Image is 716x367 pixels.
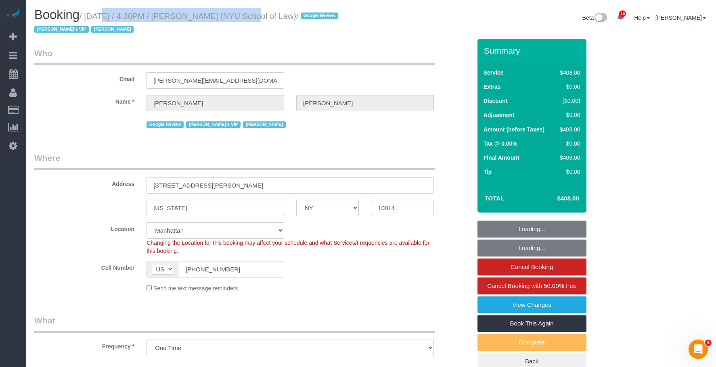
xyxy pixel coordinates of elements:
[28,340,140,350] label: Frequency *
[243,121,285,128] span: [PERSON_NAME]
[484,97,508,105] label: Discount
[186,121,241,128] span: [PERSON_NAME]'s VIP
[147,200,284,216] input: City
[477,296,586,313] a: View Changes
[557,69,580,77] div: $408.00
[153,285,238,292] span: Send me text message reminders
[301,13,338,19] span: Google Review
[689,340,708,359] iframe: Intercom live chat
[296,95,434,111] input: Last Name
[147,121,184,128] span: Google Review
[557,140,580,148] div: $0.00
[484,69,504,77] label: Service
[477,259,586,275] a: Cancel Booking
[484,83,501,91] label: Extras
[557,125,580,133] div: $408.00
[619,10,626,17] span: 16
[477,315,586,332] a: Book This Again
[484,111,515,119] label: Adjustment
[34,8,80,22] span: Booking
[557,154,580,162] div: $408.00
[484,125,544,133] label: Amount (before Taxes)
[28,261,140,272] label: Cell Number
[484,154,519,162] label: Final Amount
[371,200,433,216] input: Zip Code
[705,340,712,346] span: 4
[634,15,650,21] a: Help
[557,168,580,176] div: $0.00
[533,195,579,202] h4: $408.00
[91,26,134,33] span: [PERSON_NAME]
[147,240,429,254] span: Changing the Location for this booking may affect your schedule and what Services/Frequencies are...
[613,8,628,26] a: 16
[477,277,586,294] a: Cancel Booking with 50.00% Fee
[485,195,505,202] strong: Total
[28,72,140,83] label: Email
[147,72,284,89] input: Email
[594,13,607,23] img: New interface
[34,12,340,34] small: / [DATE] / 4:30PM / [PERSON_NAME] (NYU School of Law)
[487,282,576,289] span: Cancel Booking with 50.00% Fee
[484,168,492,176] label: Tip
[5,8,21,19] img: Automaid Logo
[655,15,706,21] a: [PERSON_NAME]
[28,177,140,188] label: Address
[28,222,140,233] label: Location
[484,46,582,55] h3: Summary
[582,15,607,21] a: Beta
[557,83,580,91] div: $0.00
[179,261,284,277] input: Cell Number
[34,315,435,333] legend: What
[34,47,435,65] legend: Who
[34,26,89,33] span: [PERSON_NAME]'s VIP
[557,97,580,105] div: ($0.00)
[147,95,284,111] input: First Name
[28,95,140,106] label: Name *
[484,140,517,148] label: Tax @ 0.00%
[34,152,435,170] legend: Where
[557,111,580,119] div: $0.00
